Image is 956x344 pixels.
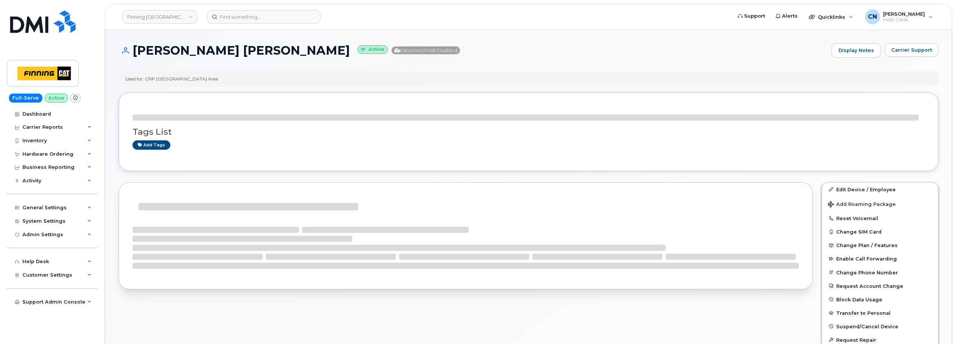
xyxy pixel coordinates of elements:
[822,320,938,333] button: Suspend/Cancel Device
[891,46,932,54] span: Carrier Support
[885,43,938,57] button: Carrier Support
[119,44,828,57] h1: [PERSON_NAME] [PERSON_NAME]
[836,243,898,248] span: Change Plan / Features
[125,76,218,82] div: Used for: CRP [GEOGRAPHIC_DATA] Area
[836,256,897,262] span: Enable Call Forwarding
[822,293,938,306] button: Block Data Usage
[822,266,938,279] button: Change Phone Number
[357,45,388,54] small: Active
[831,43,881,58] a: Display Notes
[822,252,938,265] button: Enable Call Forwarding
[133,140,170,150] a: Add tags
[836,323,898,329] span: Suspend/Cancel Device
[822,183,938,196] a: Edit Device / Employee
[822,211,938,225] button: Reset Voicemail
[822,225,938,238] button: Change SIM Card
[822,238,938,252] button: Change Plan / Features
[133,127,925,137] h3: Tags List
[392,46,460,54] span: Directory Push Enabled
[822,196,938,211] button: Add Roaming Package
[822,306,938,320] button: Transfer to Personal
[828,201,896,208] span: Add Roaming Package
[822,279,938,293] button: Request Account Change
